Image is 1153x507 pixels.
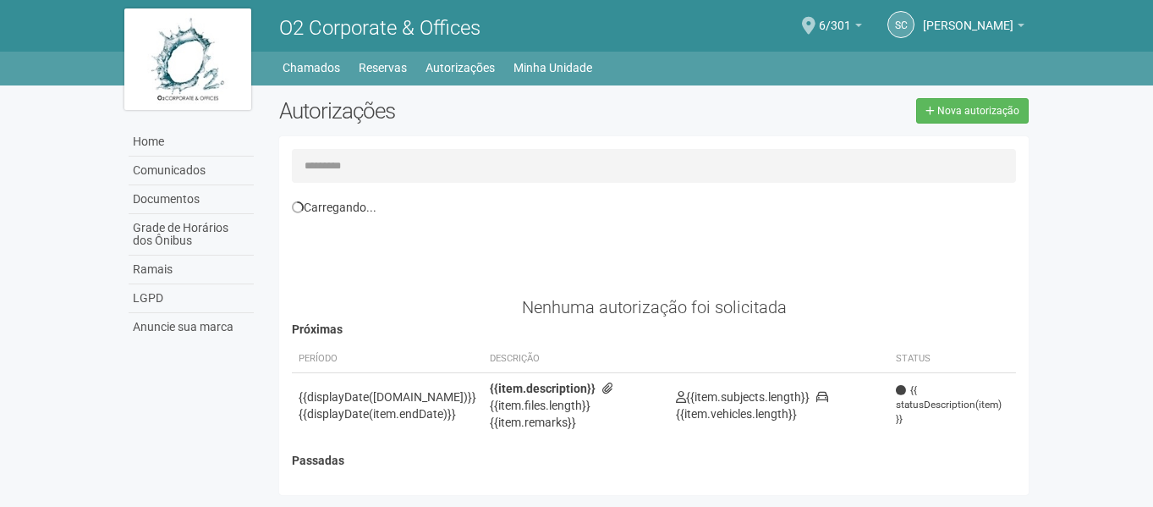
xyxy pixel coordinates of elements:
[889,476,1016,504] th: Status
[279,16,480,40] span: O2 Corporate & Offices
[426,56,495,80] a: Autorizações
[513,56,592,80] a: Minha Unidade
[129,157,254,185] a: Comunicados
[292,455,1017,467] h4: Passadas
[676,390,828,421] span: {{item.vehicles.length}}
[676,390,810,404] span: {{item.subjects.length}}
[359,56,407,80] a: Reservas
[129,185,254,214] a: Documentos
[292,200,1017,215] div: Carregando...
[279,98,641,124] h2: Autorizações
[292,345,483,373] th: Período
[819,3,851,32] span: 6/301
[490,414,662,431] div: {{item.remarks}}
[889,345,1016,373] th: Status
[292,476,483,504] th: Data
[283,56,340,80] a: Chamados
[923,21,1024,35] a: [PERSON_NAME]
[129,256,254,284] a: Ramais
[896,383,1009,427] span: {{ statusDescription(item) }}
[299,389,476,405] div: {{displayDate([DOMAIN_NAME])}}
[819,21,862,35] a: 6/301
[124,8,251,110] img: logo.jpg
[129,128,254,157] a: Home
[887,11,914,38] a: SC
[292,300,1017,315] div: Nenhuma autorização foi solicitada
[490,382,617,412] span: {{item.files.length}}
[923,3,1013,32] span: Simone Cristina Sanches Anzanel
[937,105,1019,117] span: Nova autorização
[299,405,476,422] div: {{displayDate(item.endDate)}}
[129,284,254,313] a: LGPD
[129,214,254,256] a: Grade de Horários dos Ônibus
[292,323,1017,336] h4: Próximas
[483,476,890,504] th: Descrição
[483,345,669,373] th: Descrição
[129,313,254,341] a: Anuncie sua marca
[490,382,596,395] strong: {{item.description}}
[916,98,1029,124] a: Nova autorização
